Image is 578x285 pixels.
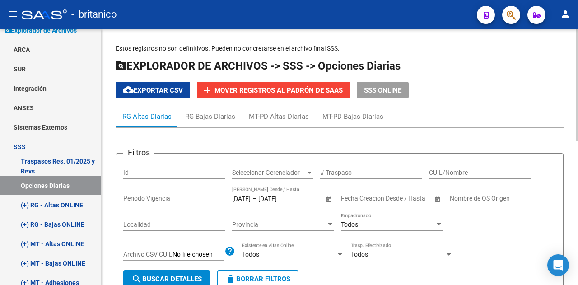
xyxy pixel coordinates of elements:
[242,251,259,258] span: Todos
[71,5,117,24] span: - britanico
[364,86,401,94] span: SSS ONLINE
[341,195,374,202] input: Fecha inicio
[116,82,190,98] button: Exportar CSV
[232,195,251,202] input: Fecha inicio
[351,251,368,258] span: Todos
[232,169,305,177] span: Seleccionar Gerenciador
[185,112,235,121] div: RG Bajas Diarias
[322,112,383,121] div: MT-PD Bajas Diarias
[116,60,401,72] span: EXPLORADOR DE ARCHIVOS -> SSS -> Opciones Diarias
[225,275,290,283] span: Borrar Filtros
[341,221,358,228] span: Todos
[214,86,343,94] span: Mover registros al PADRÓN de SAAS
[123,146,154,159] h3: Filtros
[224,246,235,257] mat-icon: help
[249,112,309,121] div: MT-PD Altas Diarias
[123,251,172,258] span: Archivo CSV CUIL
[197,82,350,98] button: Mover registros al PADRÓN de SAAS
[131,274,142,285] mat-icon: search
[123,86,183,94] span: Exportar CSV
[131,275,202,283] span: Buscar Detalles
[357,82,409,98] button: SSS ONLINE
[232,221,326,229] span: Provincia
[382,195,426,202] input: Fecha fin
[123,84,134,95] mat-icon: cloud_download
[7,9,18,19] mat-icon: menu
[172,251,224,259] input: Archivo CSV CUIL
[547,254,569,276] div: Open Intercom Messenger
[122,112,172,121] div: RG Altas Diarias
[252,195,256,202] span: –
[116,43,564,53] p: Estos registros no son definitivos. Pueden no concretarse en el archivo final SSS.
[258,195,303,202] input: Fecha fin
[324,194,333,204] button: Open calendar
[560,9,571,19] mat-icon: person
[225,274,236,285] mat-icon: delete
[202,85,213,96] mat-icon: add
[5,25,77,35] span: Explorador de Archivos
[433,194,442,204] button: Open calendar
